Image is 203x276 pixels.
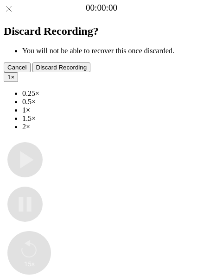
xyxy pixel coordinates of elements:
button: Cancel [4,63,31,72]
button: 1× [4,72,18,82]
a: 00:00:00 [86,3,117,13]
li: 1.5× [22,114,199,123]
li: 2× [22,123,199,131]
li: You will not be able to recover this once discarded. [22,47,199,55]
li: 1× [22,106,199,114]
h2: Discard Recording? [4,25,199,38]
li: 0.25× [22,89,199,98]
button: Discard Recording [32,63,91,72]
li: 0.5× [22,98,199,106]
span: 1 [7,74,11,81]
